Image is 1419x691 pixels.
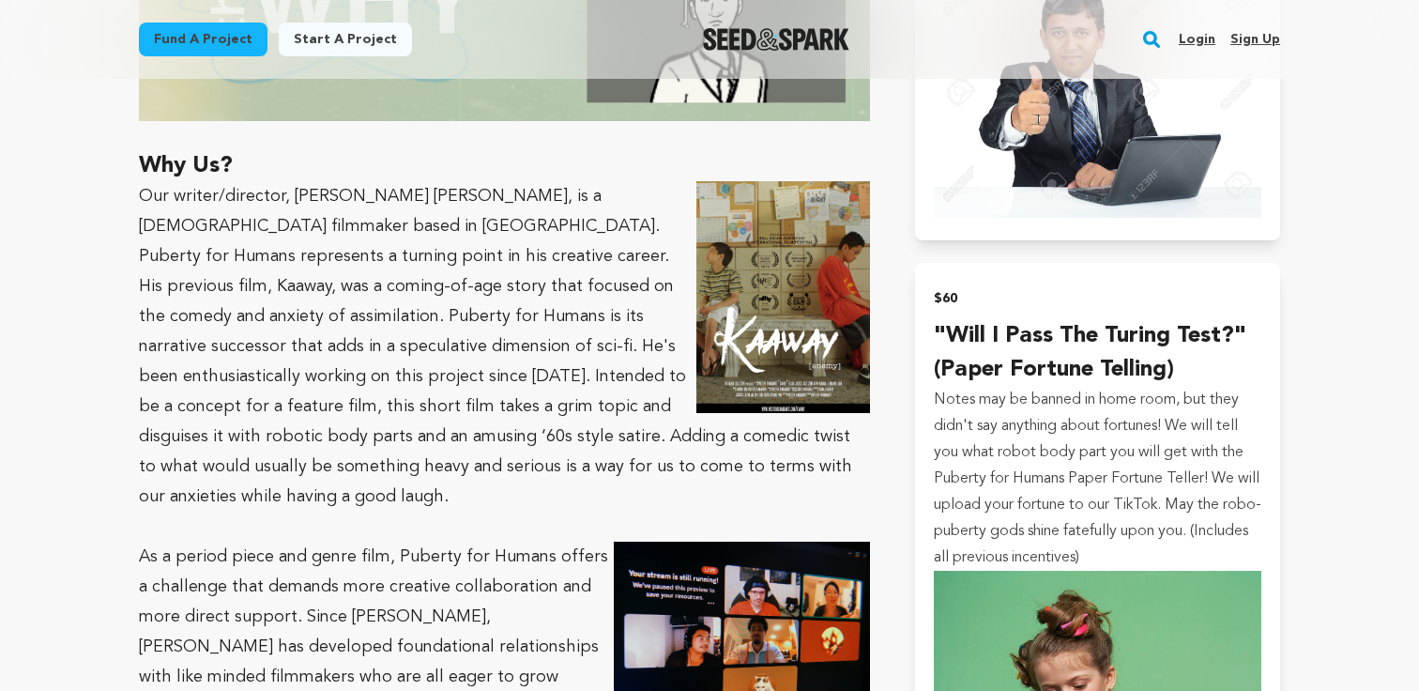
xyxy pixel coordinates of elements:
[934,387,1261,571] p: Notes may be banned in home room, but they didn't say anything about fortunes! We will tell you w...
[703,28,850,51] a: Seed&Spark Homepage
[139,181,870,512] p: Our writer/director, [PERSON_NAME] [PERSON_NAME], is a [DEMOGRAPHIC_DATA] filmmaker based in [GEO...
[139,155,233,177] strong: Why Us?
[934,319,1261,387] h4: "Will I Pass the Turing Test?" (Paper Fortune Telling)
[934,285,1261,312] h2: $60
[703,28,850,51] img: Seed&Spark Logo Dark Mode
[1230,24,1280,54] a: Sign up
[139,23,267,56] a: Fund a project
[279,23,412,56] a: Start a project
[696,181,870,413] img: 1697417413-Kaaway_Poster_withlaurels_10.27.20%20%281MB%29.png
[1179,24,1215,54] a: Login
